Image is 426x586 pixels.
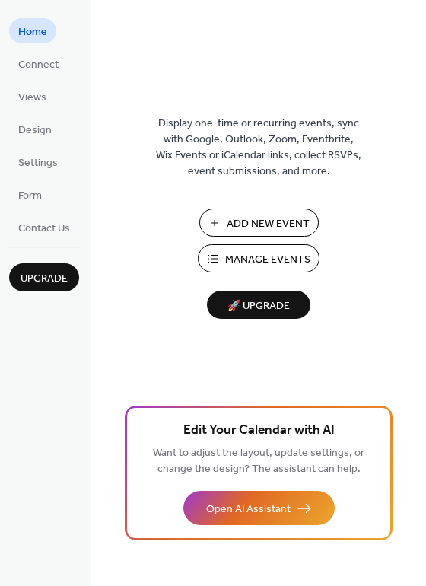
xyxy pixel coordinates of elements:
[9,182,51,207] a: Form
[207,291,310,319] button: 🚀 Upgrade
[9,116,61,142] a: Design
[199,209,319,237] button: Add New Event
[9,149,67,174] a: Settings
[18,90,46,106] span: Views
[225,252,310,268] span: Manage Events
[227,216,310,232] span: Add New Event
[183,420,335,441] span: Edit Your Calendar with AI
[9,51,68,76] a: Connect
[18,155,58,171] span: Settings
[156,116,361,180] span: Display one-time or recurring events, sync with Google, Outlook, Zoom, Eventbrite, Wix Events or ...
[18,221,70,237] span: Contact Us
[18,188,42,204] span: Form
[9,84,56,109] a: Views
[18,57,59,73] span: Connect
[18,24,47,40] span: Home
[9,263,79,291] button: Upgrade
[153,443,364,479] span: Want to adjust the layout, update settings, or change the design? The assistant can help.
[18,123,52,139] span: Design
[9,215,79,240] a: Contact Us
[21,271,68,287] span: Upgrade
[183,491,335,525] button: Open AI Assistant
[9,18,56,43] a: Home
[206,502,291,518] span: Open AI Assistant
[198,244,319,272] button: Manage Events
[216,296,301,317] span: 🚀 Upgrade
